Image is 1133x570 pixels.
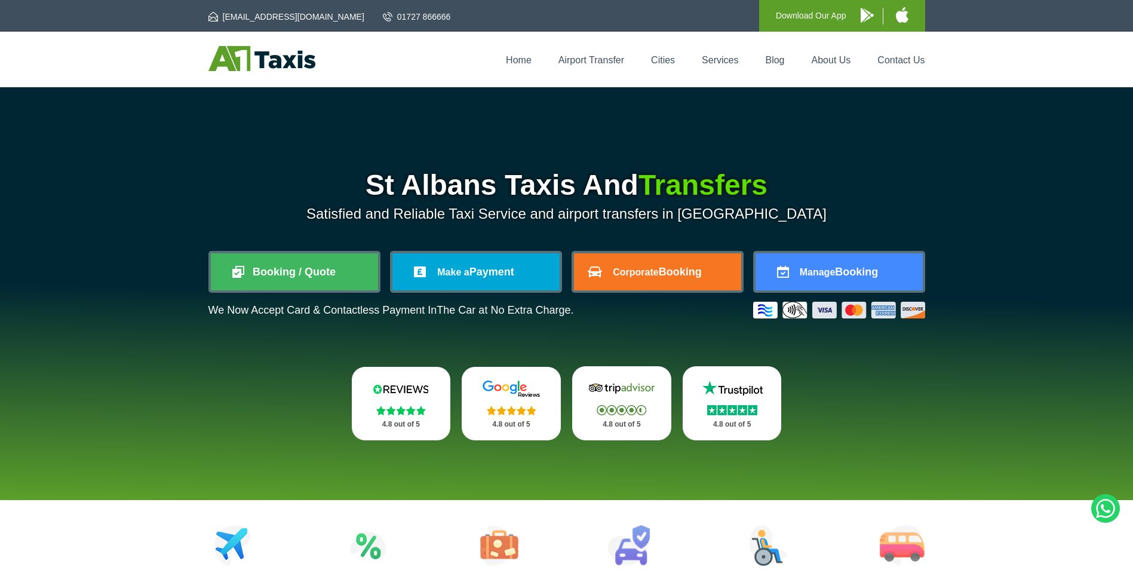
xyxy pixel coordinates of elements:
[607,525,650,566] img: Car Rental
[702,55,738,65] a: Services
[574,253,741,290] a: CorporateBooking
[350,525,386,566] img: Attractions
[765,55,784,65] a: Blog
[812,55,851,65] a: About Us
[572,366,671,440] a: Tripadvisor Stars 4.8 out of 5
[880,525,925,566] img: Minibus
[586,379,658,397] img: Tripadvisor
[437,304,573,316] span: The Car at No Extra Charge.
[208,304,574,317] p: We Now Accept Card & Contactless Payment In
[376,406,426,415] img: Stars
[480,525,518,566] img: Tours
[365,417,438,432] p: 4.8 out of 5
[506,55,532,65] a: Home
[487,406,536,415] img: Stars
[208,46,315,71] img: A1 Taxis St Albans LTD
[475,417,548,432] p: 4.8 out of 5
[208,206,925,222] p: Satisfied and Reliable Taxi Service and airport transfers in [GEOGRAPHIC_DATA]
[800,267,836,277] span: Manage
[749,525,787,566] img: Wheelchair
[638,169,767,201] span: Transfers
[861,8,874,23] img: A1 Taxis Android App
[756,253,923,290] a: ManageBooking
[776,8,846,23] p: Download Our App
[462,367,561,440] a: Google Stars 4.8 out of 5
[558,55,624,65] a: Airport Transfer
[683,366,782,440] a: Trustpilot Stars 4.8 out of 5
[208,171,925,200] h1: St Albans Taxis And
[651,55,675,65] a: Cities
[214,525,251,566] img: Airport Transfers
[383,11,451,23] a: 01727 866666
[208,11,364,23] a: [EMAIL_ADDRESS][DOMAIN_NAME]
[696,379,768,397] img: Trustpilot
[877,55,925,65] a: Contact Us
[392,253,560,290] a: Make aPayment
[896,7,908,23] img: A1 Taxis iPhone App
[365,380,437,398] img: Reviews.io
[437,267,469,277] span: Make a
[211,253,378,290] a: Booking / Quote
[613,267,658,277] span: Corporate
[696,417,769,432] p: 4.8 out of 5
[475,380,547,398] img: Google
[597,405,646,415] img: Stars
[707,405,757,415] img: Stars
[585,417,658,432] p: 4.8 out of 5
[753,302,925,318] img: Credit And Debit Cards
[352,367,451,440] a: Reviews.io Stars 4.8 out of 5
